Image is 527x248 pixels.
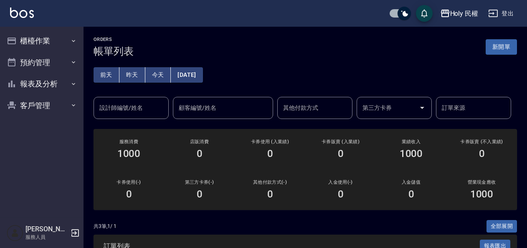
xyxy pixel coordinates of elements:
[400,148,423,159] h3: 1000
[267,188,273,200] h3: 0
[174,139,225,144] h2: 店販消費
[145,67,171,83] button: 今天
[416,101,429,114] button: Open
[416,5,433,22] button: save
[25,225,68,233] h5: [PERSON_NAME]
[3,95,80,116] button: 客戶管理
[117,148,141,159] h3: 1000
[7,225,23,241] img: Person
[485,6,517,21] button: 登出
[126,188,132,200] h3: 0
[197,148,203,159] h3: 0
[104,180,154,185] h2: 卡券使用(-)
[486,220,517,233] button: 全部展開
[450,8,479,19] div: Holy 民權
[25,233,68,241] p: 服務人員
[456,139,507,144] h2: 卡券販賣 (不入業績)
[486,39,517,55] button: 新開單
[456,180,507,185] h2: 營業現金應收
[94,67,119,83] button: 前天
[104,139,154,144] h3: 服務消費
[94,46,134,57] h3: 帳單列表
[386,180,436,185] h2: 入金儲值
[315,139,366,144] h2: 卡券販賣 (入業績)
[245,139,295,144] h2: 卡券使用 (入業績)
[3,52,80,73] button: 預約管理
[197,188,203,200] h3: 0
[3,30,80,52] button: 櫃檯作業
[338,188,344,200] h3: 0
[119,67,145,83] button: 昨天
[338,148,344,159] h3: 0
[171,67,203,83] button: [DATE]
[315,180,366,185] h2: 入金使用(-)
[437,5,482,22] button: Holy 民權
[3,73,80,95] button: 報表及分析
[245,180,295,185] h2: 其他付款方式(-)
[94,37,134,42] h2: ORDERS
[174,180,225,185] h2: 第三方卡券(-)
[408,188,414,200] h3: 0
[386,139,436,144] h2: 業績收入
[470,188,494,200] h3: 1000
[94,223,117,230] p: 共 3 筆, 1 / 1
[486,43,517,51] a: 新開單
[10,8,34,18] img: Logo
[267,148,273,159] h3: 0
[479,148,485,159] h3: 0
